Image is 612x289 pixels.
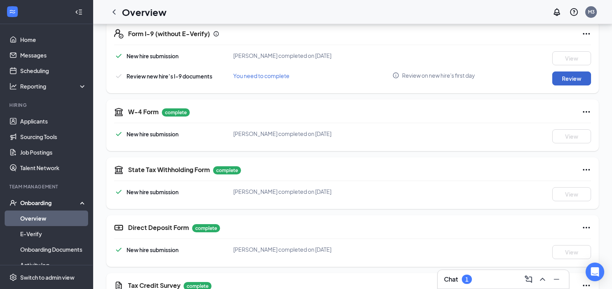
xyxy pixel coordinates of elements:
[114,107,123,117] svg: TaxGovernmentIcon
[114,165,123,174] svg: TaxGovernmentIcon
[552,275,561,284] svg: Minimize
[586,263,604,281] div: Open Intercom Messenger
[9,8,16,16] svg: WorkstreamLogo
[9,199,17,207] svg: UserCheck
[127,131,179,138] span: New hire submission
[582,223,591,232] svg: Ellipses
[536,273,549,286] button: ChevronUp
[392,72,399,79] svg: Info
[20,273,75,281] div: Switch to admin view
[582,29,591,38] svg: Ellipses
[75,8,83,16] svg: Collapse
[162,108,190,117] p: complete
[9,273,17,281] svg: Settings
[582,165,591,174] svg: Ellipses
[20,129,87,144] a: Sourcing Tools
[20,82,87,90] div: Reporting
[233,52,331,59] span: [PERSON_NAME] completed on [DATE]
[552,187,591,201] button: View
[20,226,87,242] a: E-Verify
[465,276,468,283] div: 1
[552,7,562,17] svg: Notifications
[114,129,123,139] svg: Checkmark
[128,223,189,232] h5: Direct Deposit Form
[127,52,179,59] span: New hire submission
[20,47,87,63] a: Messages
[20,63,87,78] a: Scheduling
[233,130,331,137] span: [PERSON_NAME] completed on [DATE]
[192,224,220,232] p: complete
[20,242,87,257] a: Onboarding Documents
[9,102,85,108] div: Hiring
[213,166,241,174] p: complete
[114,29,123,38] svg: FormI9EVerifyIcon
[127,246,179,253] span: New hire submission
[114,223,123,232] svg: DirectDepositIcon
[588,9,595,15] div: M3
[569,7,579,17] svg: QuestionInfo
[114,245,123,254] svg: Checkmark
[233,72,290,79] span: You need to complete
[552,51,591,65] button: View
[20,32,87,47] a: Home
[127,73,212,80] span: Review new hire’s I-9 documents
[552,71,591,85] button: Review
[9,183,85,190] div: Team Management
[20,211,87,226] a: Overview
[524,275,533,284] svg: ComposeMessage
[20,160,87,176] a: Talent Network
[114,51,123,61] svg: Checkmark
[552,245,591,259] button: View
[9,82,17,90] svg: Analysis
[127,188,179,195] span: New hire submission
[114,187,123,197] svg: Checkmark
[233,246,331,253] span: [PERSON_NAME] completed on [DATE]
[552,129,591,143] button: View
[20,113,87,129] a: Applicants
[444,275,458,284] h3: Chat
[20,199,80,207] div: Onboarding
[128,30,210,38] h5: Form I-9 (without E-Verify)
[402,71,475,79] span: Review on new hire's first day
[20,257,87,273] a: Activity log
[538,275,547,284] svg: ChevronUp
[109,7,119,17] svg: ChevronLeft
[128,165,210,174] h5: State Tax Withholding Form
[550,273,563,286] button: Minimize
[522,273,535,286] button: ComposeMessage
[213,31,219,37] svg: Info
[233,188,331,195] span: [PERSON_NAME] completed on [DATE]
[122,5,166,19] h1: Overview
[114,71,123,81] svg: Checkmark
[128,108,159,116] h5: W-4 Form
[582,107,591,117] svg: Ellipses
[20,144,87,160] a: Job Postings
